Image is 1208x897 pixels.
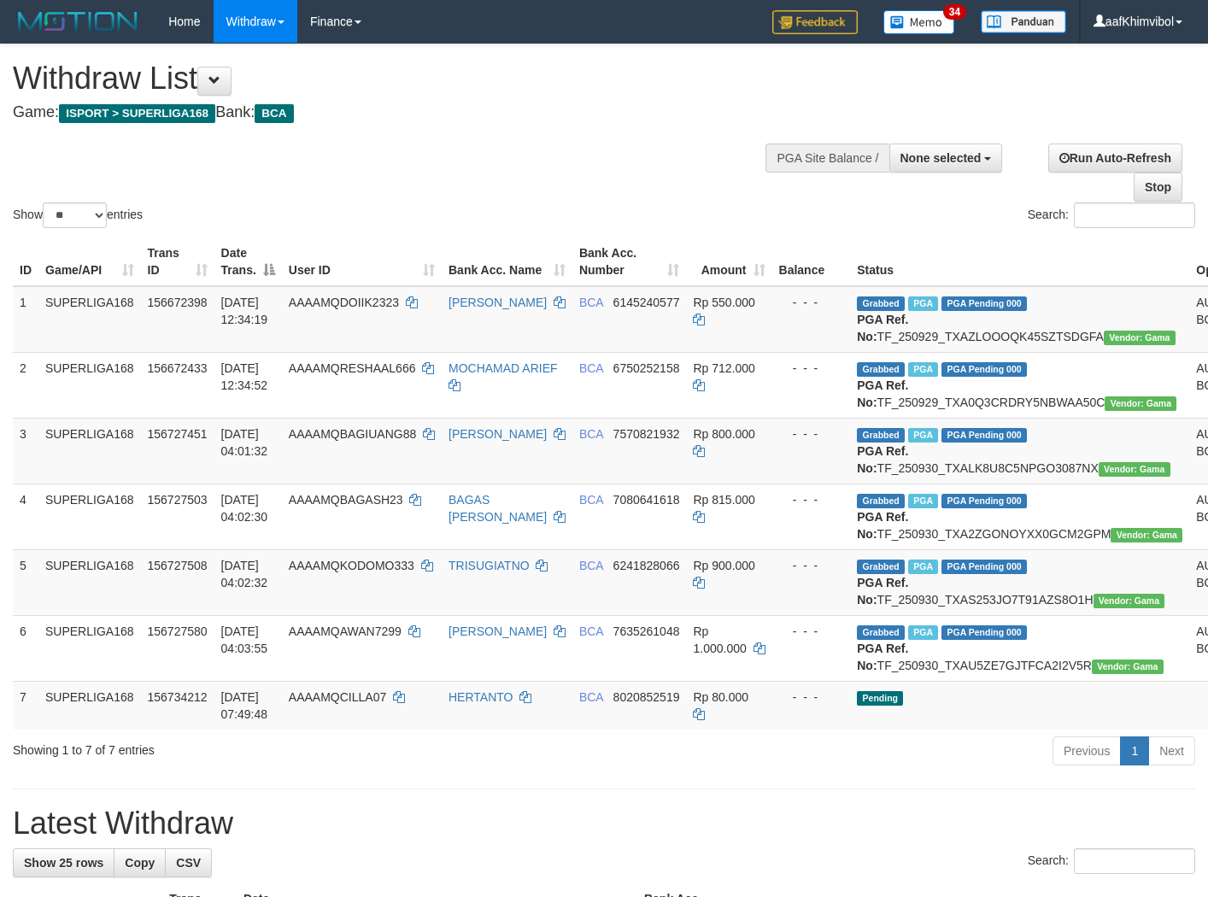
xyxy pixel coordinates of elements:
[1074,202,1195,228] input: Search:
[579,559,603,572] span: BCA
[941,296,1027,311] span: PGA Pending
[1099,462,1170,477] span: Vendor URL: https://trx31.1velocity.biz
[38,615,141,681] td: SUPERLIGA168
[908,625,938,640] span: Marked by aafchoeunmanni
[13,418,38,484] td: 3
[693,624,746,655] span: Rp 1.000.000
[449,361,558,375] a: MOCHAMAD ARIEF
[221,296,268,326] span: [DATE] 12:34:19
[38,681,141,730] td: SUPERLIGA168
[449,624,547,638] a: [PERSON_NAME]
[449,690,513,704] a: HERTANTO
[857,362,905,377] span: Grabbed
[693,296,754,309] span: Rp 550.000
[13,202,143,228] label: Show entries
[13,352,38,418] td: 2
[779,623,844,640] div: - - -
[13,615,38,681] td: 6
[613,361,680,375] span: Copy 6750252158 to clipboard
[613,624,680,638] span: Copy 7635261048 to clipboard
[59,104,215,123] span: ISPORT > SUPERLIGA168
[613,690,680,704] span: Copy 8020852519 to clipboard
[38,237,141,286] th: Game/API: activate to sort column ascending
[779,294,844,311] div: - - -
[779,689,844,706] div: - - -
[1134,173,1182,202] a: Stop
[1148,736,1195,765] a: Next
[148,427,208,441] span: 156727451
[857,428,905,443] span: Grabbed
[908,560,938,574] span: Marked by aafchoeunmanni
[38,549,141,615] td: SUPERLIGA168
[857,576,908,607] b: PGA Ref. No:
[13,9,143,34] img: MOTION_logo.png
[282,237,442,286] th: User ID: activate to sort column ascending
[857,625,905,640] span: Grabbed
[1028,848,1195,874] label: Search:
[13,549,38,615] td: 5
[850,549,1189,615] td: TF_250930_TXAS253JO7T91AZS8O1H
[693,559,754,572] span: Rp 900.000
[908,494,938,508] span: Marked by aafchoeunmanni
[13,104,789,121] h4: Game: Bank:
[141,237,214,286] th: Trans ID: activate to sort column ascending
[579,624,603,638] span: BCA
[765,144,888,173] div: PGA Site Balance /
[1120,736,1149,765] a: 1
[900,151,982,165] span: None selected
[579,493,603,507] span: BCA
[449,427,547,441] a: [PERSON_NAME]
[779,557,844,574] div: - - -
[693,493,754,507] span: Rp 815.000
[255,104,293,123] span: BCA
[693,690,748,704] span: Rp 80.000
[13,484,38,549] td: 4
[13,681,38,730] td: 7
[449,493,547,524] a: BAGAS [PERSON_NAME]
[38,352,141,418] td: SUPERLIGA168
[613,427,680,441] span: Copy 7570821932 to clipboard
[850,237,1189,286] th: Status
[148,624,208,638] span: 156727580
[943,4,966,20] span: 34
[1053,736,1121,765] a: Previous
[221,690,268,721] span: [DATE] 07:49:48
[449,559,530,572] a: TRISUGIATNO
[579,427,603,441] span: BCA
[13,848,114,877] a: Show 25 rows
[13,237,38,286] th: ID
[850,615,1189,681] td: TF_250930_TXAU5ZE7GJTFCA2I2V5R
[1104,331,1176,345] span: Vendor URL: https://trx31.1velocity.biz
[981,10,1066,33] img: panduan.png
[289,493,403,507] span: AAAAMQBAGASH23
[221,559,268,589] span: [DATE] 04:02:32
[908,362,938,377] span: Marked by aafsoycanthlai
[214,237,282,286] th: Date Trans.: activate to sort column descending
[442,237,572,286] th: Bank Acc. Name: activate to sort column ascending
[686,237,771,286] th: Amount: activate to sort column ascending
[941,428,1027,443] span: PGA Pending
[857,691,903,706] span: Pending
[613,559,680,572] span: Copy 6241828066 to clipboard
[857,510,908,541] b: PGA Ref. No:
[148,559,208,572] span: 156727508
[43,202,107,228] select: Showentries
[289,624,402,638] span: AAAAMQAWAN7299
[1092,660,1164,674] span: Vendor URL: https://trx31.1velocity.biz
[165,848,212,877] a: CSV
[1105,396,1176,411] span: Vendor URL: https://trx31.1velocity.biz
[289,427,416,441] span: AAAAMQBAGIUANG88
[148,296,208,309] span: 156672398
[772,237,851,286] th: Balance
[857,642,908,672] b: PGA Ref. No:
[579,690,603,704] span: BCA
[1074,848,1195,874] input: Search:
[38,286,141,353] td: SUPERLIGA168
[857,296,905,311] span: Grabbed
[857,444,908,475] b: PGA Ref. No:
[850,484,1189,549] td: TF_250930_TXA2ZGONOYXX0GCM2GPM
[13,806,1195,841] h1: Latest Withdraw
[779,425,844,443] div: - - -
[221,493,268,524] span: [DATE] 04:02:30
[693,361,754,375] span: Rp 712.000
